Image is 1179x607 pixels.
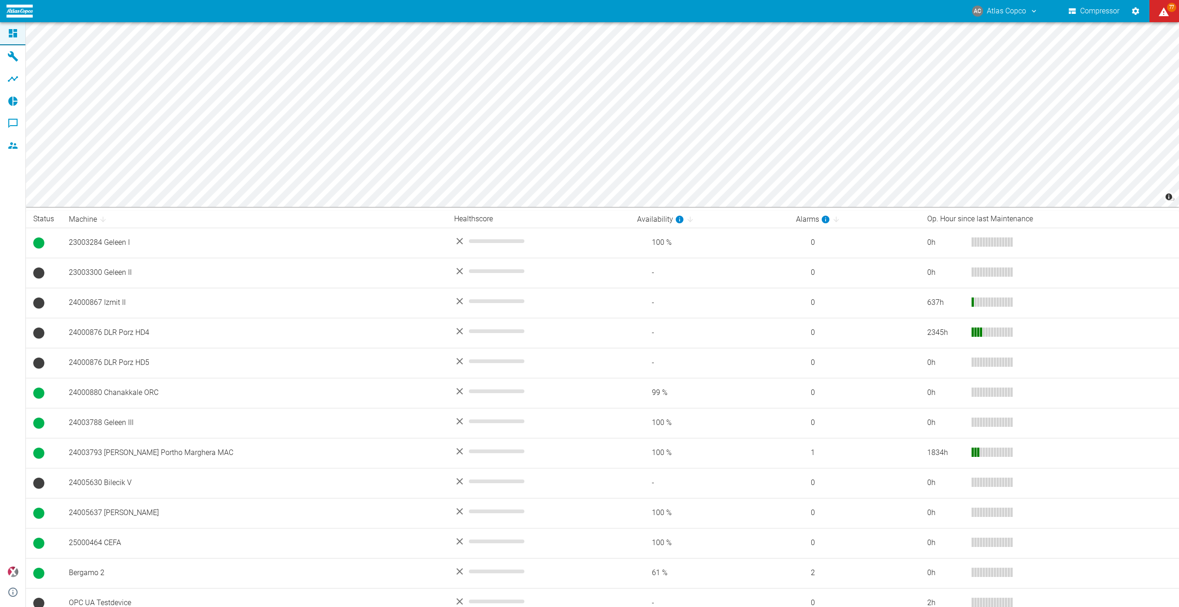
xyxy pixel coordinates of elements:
span: - [637,328,781,338]
th: Healthscore [447,211,630,228]
td: 24000867 Izmit II [61,288,447,318]
div: 2345 h [927,328,964,338]
div: 0 h [927,478,964,488]
span: No Data [33,478,44,489]
div: No data [454,266,622,277]
td: 24000876 DLR Porz HD4 [61,318,447,348]
span: No Data [33,297,44,309]
canvas: Map [26,22,1179,207]
span: Running [33,237,44,249]
th: Status [26,211,61,228]
div: calculated for the last 7 days [796,214,830,225]
div: No data [454,536,622,547]
img: logo [6,5,33,17]
button: Settings [1127,3,1144,19]
div: No data [454,326,622,337]
td: 24003793 [PERSON_NAME] Portho Marghera MAC [61,438,447,468]
span: - [637,267,781,278]
button: Compressor [1067,3,1122,19]
td: 23003300 Geleen II [61,258,447,288]
td: 23003284 Geleen I [61,228,447,258]
button: atlas-copco@neaxplore.com [971,3,1039,19]
div: 0 h [927,267,964,278]
span: 0 [796,478,912,488]
img: Xplore Logo [7,566,18,577]
span: 61 % [637,568,781,578]
span: 0 [796,237,912,248]
div: 0 h [927,568,964,578]
div: No data [454,236,622,247]
div: No data [454,356,622,367]
div: 0 h [927,418,964,428]
div: 0 h [927,237,964,248]
div: 0 h [927,358,964,368]
span: 100 % [637,418,781,428]
div: AC [972,6,983,17]
div: calculated for the last 7 days [637,214,684,225]
span: 0 [796,297,912,308]
div: 0 h [927,388,964,398]
div: No data [454,416,622,427]
span: 0 [796,388,912,398]
span: - [637,478,781,488]
span: Running [33,418,44,429]
span: Running [33,568,44,579]
div: No data [454,296,622,307]
span: No Data [33,267,44,279]
span: - [637,297,781,308]
div: No data [454,596,622,607]
td: Bergamo 2 [61,558,447,588]
span: 0 [796,328,912,338]
span: No Data [33,328,44,339]
span: 100 % [637,237,781,248]
th: Op. Hour since last Maintenance [920,211,1179,228]
span: 0 [796,358,912,368]
span: Running [33,448,44,459]
div: 637 h [927,297,964,308]
div: No data [454,476,622,487]
span: 0 [796,538,912,548]
span: Running [33,508,44,519]
span: Machine [69,214,109,225]
span: 0 [796,418,912,428]
div: 1834 h [927,448,964,458]
span: 100 % [637,538,781,548]
div: 0 h [927,538,964,548]
div: No data [454,566,622,577]
td: 24003788 Geleen III [61,408,447,438]
td: 24000876 DLR Porz HD5 [61,348,447,378]
div: No data [454,446,622,457]
span: 1 [796,448,912,458]
span: - [637,358,781,368]
span: Running [33,388,44,399]
span: 100 % [637,448,781,458]
div: No data [454,386,622,397]
td: 24000880 Chanakkale ORC [61,378,447,408]
div: No data [454,506,622,517]
span: 0 [796,508,912,518]
span: 77 [1167,3,1176,12]
span: No Data [33,358,44,369]
td: 24005637 [PERSON_NAME] [61,498,447,528]
td: 25000464 CEFA [61,528,447,558]
span: 2 [796,568,912,578]
span: 100 % [637,508,781,518]
div: 0 h [927,508,964,518]
td: 24005630 Bilecik V [61,468,447,498]
span: 99 % [637,388,781,398]
span: 0 [796,267,912,278]
span: Running [33,538,44,549]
